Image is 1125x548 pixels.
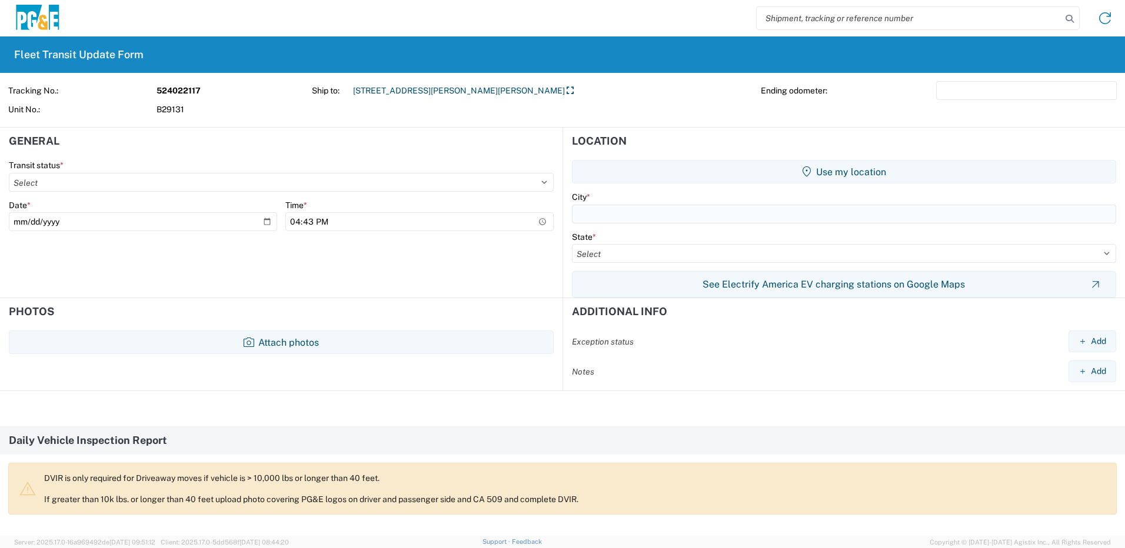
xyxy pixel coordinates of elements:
img: pge [14,5,61,32]
button: Add [1069,360,1116,382]
h2: Additional Info [572,306,667,318]
a: [STREET_ADDRESS][PERSON_NAME][PERSON_NAME] [353,81,574,100]
span: [DATE] 08:44:20 [239,539,289,546]
a: Support [482,538,512,545]
button: See Electrify America EV charging stations on Google Maps [572,271,1116,298]
span: Copyright © [DATE]-[DATE] Agistix Inc., All Rights Reserved [930,537,1111,547]
strong: 524022117 [157,81,305,100]
button: Add [1069,330,1116,352]
label: Transit status [9,160,64,171]
button: Attach photos [9,330,554,354]
span: Client: 2025.17.0-5dd568f [161,539,289,546]
span: Tracking No.: [8,81,157,100]
h2: Photos [9,306,54,318]
span: Ship to: [312,81,353,100]
span: Server: 2025.17.0-16a969492de [14,539,155,546]
label: Date [9,200,31,210]
h2: Location [572,135,627,147]
h2: Fleet Transit Update Form [14,48,144,62]
p: DVIR is only required for Driveaway moves if vehicle is > 10,000 lbs or longer than 40 feet. If g... [44,473,1107,504]
span: Daily Vehicle Inspection Report [9,435,167,446]
a: Feedback [512,538,542,545]
label: City [572,192,590,202]
span: Unit No.: [8,100,157,119]
span: Ending odometer: [761,81,937,100]
label: State [572,232,596,242]
input: Shipment, tracking or reference number [757,7,1061,29]
span: [DATE] 09:51:12 [109,539,155,546]
span: B29131 [157,100,305,119]
label: Notes [572,366,594,377]
label: Exception status [572,336,634,347]
h2: General [9,135,59,147]
span: See Electrify America EV charging stations on Google Maps [703,279,965,290]
label: Time [285,200,307,210]
button: Use my location [572,160,1116,183]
